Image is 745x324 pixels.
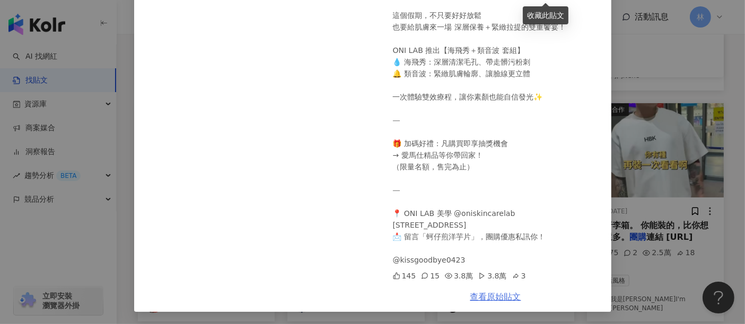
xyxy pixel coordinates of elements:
[523,6,568,24] div: 收藏此貼文
[478,270,506,282] div: 3.8萬
[445,270,473,282] div: 3.8萬
[393,270,416,282] div: 145
[470,292,521,302] a: 查看原始貼文
[421,270,440,282] div: 15
[512,270,526,282] div: 3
